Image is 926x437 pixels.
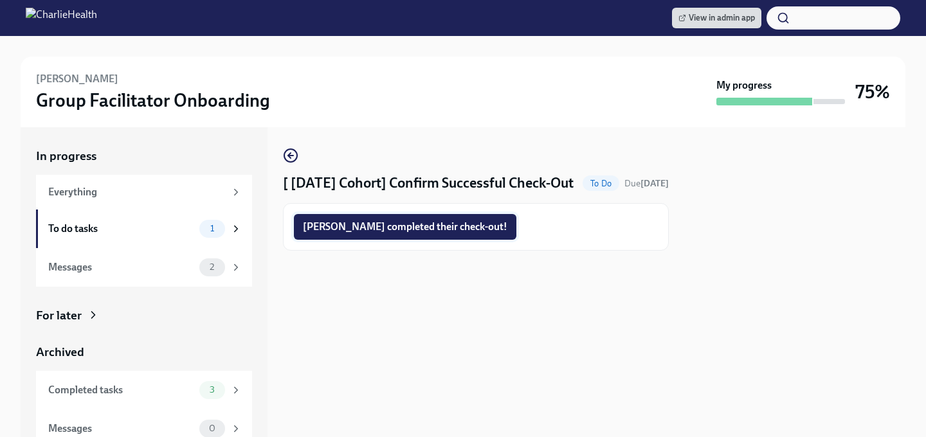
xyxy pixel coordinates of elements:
[36,344,252,361] a: Archived
[672,8,761,28] a: View in admin app
[36,89,270,112] h3: Group Facilitator Onboarding
[36,72,118,86] h6: [PERSON_NAME]
[855,80,890,103] h3: 75%
[36,248,252,287] a: Messages2
[36,371,252,409] a: Completed tasks3
[624,177,669,190] span: September 26th, 2025 10:00
[716,78,772,93] strong: My progress
[283,174,574,193] h4: [ [DATE] Cohort] Confirm Successful Check-Out
[202,385,222,395] span: 3
[202,262,222,272] span: 2
[48,185,225,199] div: Everything
[36,307,252,324] a: For later
[678,12,755,24] span: View in admin app
[36,148,252,165] a: In progress
[26,8,97,28] img: CharlieHealth
[583,179,619,188] span: To Do
[36,307,82,324] div: For later
[201,424,223,433] span: 0
[48,222,194,236] div: To do tasks
[640,178,669,189] strong: [DATE]
[48,383,194,397] div: Completed tasks
[624,178,669,189] span: Due
[36,175,252,210] a: Everything
[48,422,194,436] div: Messages
[303,220,507,233] span: [PERSON_NAME] completed their check-out!
[203,224,222,233] span: 1
[294,214,516,240] button: [PERSON_NAME] completed their check-out!
[36,210,252,248] a: To do tasks1
[48,260,194,274] div: Messages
